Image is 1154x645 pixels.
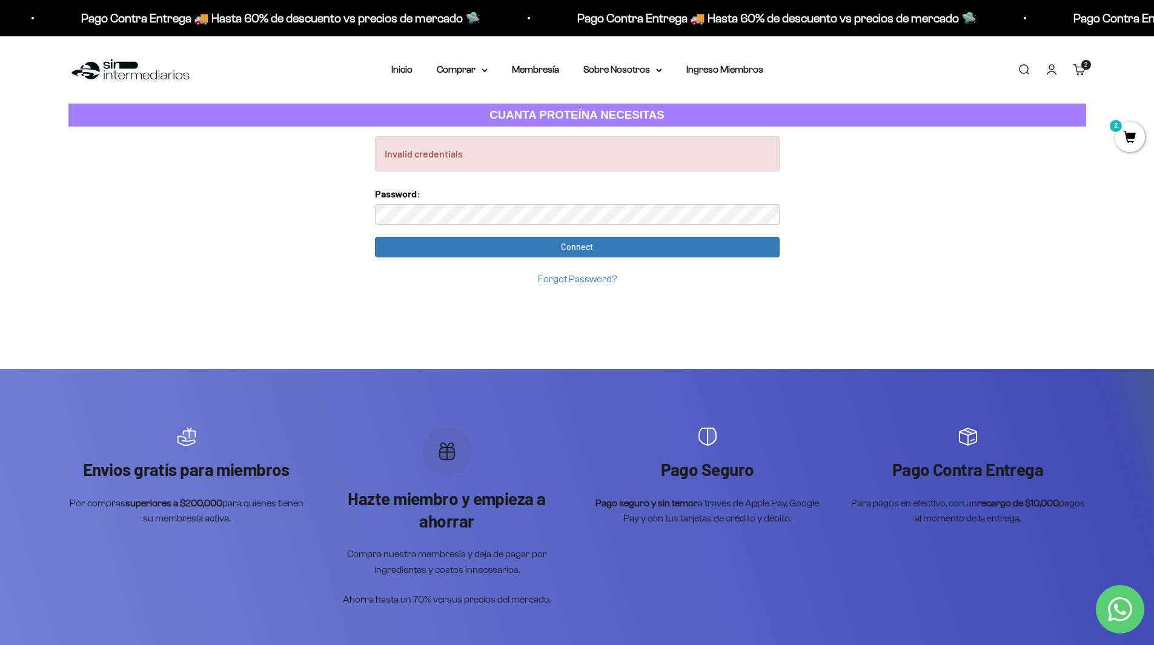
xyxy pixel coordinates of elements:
[329,488,565,532] p: Hazte miembro y empieza a ahorrar
[589,427,826,526] div: Artículo 3 de 4
[686,64,763,74] a: Ingreso Miembros
[850,495,1086,526] p: Para pagos en efectivo, con un pagos al momento de la entrega.
[489,108,665,121] strong: CUANTA PROTEÍNA NECESITAS
[391,64,413,74] a: Inicio
[125,498,222,508] strong: superiores a $200,000
[1115,131,1145,145] a: 2
[375,186,420,202] label: Password:
[850,427,1086,526] div: Artículo 4 de 4
[538,274,617,284] a: Forgot Password?
[1109,119,1123,133] mark: 2
[329,592,565,607] p: Ahorra hasta un 70% versus precios del mercado.
[595,498,698,508] strong: Pago seguro y sin temor
[1084,62,1087,68] span: 2
[570,8,969,28] p: Pago Contra Entrega 🚚 Hasta 60% de descuento vs precios de mercado 🛸
[68,495,305,526] p: Por compras para quienes tienen su membresía activa.
[512,64,559,74] a: Membresía
[977,498,1059,508] strong: recargo de $10,000
[375,237,780,257] input: Connect
[589,495,826,526] p: a través de Apple Pay, Google Pay y con tus tarjetas de crédito y débito.
[329,546,565,577] p: Compra nuestra membresía y deja de pagar por ingredientes y costos innecesarios.
[329,427,565,607] div: Artículo 2 de 4
[375,136,780,171] div: Invalid credentials
[74,8,473,28] p: Pago Contra Entrega 🚚 Hasta 60% de descuento vs precios de mercado 🛸
[583,62,662,78] summary: Sobre Nosotros
[850,458,1086,480] p: Pago Contra Entrega
[68,104,1086,127] a: CUANTA PROTEÍNA NECESITAS
[589,458,826,480] p: Pago Seguro
[68,427,305,526] div: Artículo 1 de 4
[68,458,305,480] p: Envios gratís para miembros
[437,62,488,78] summary: Comprar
